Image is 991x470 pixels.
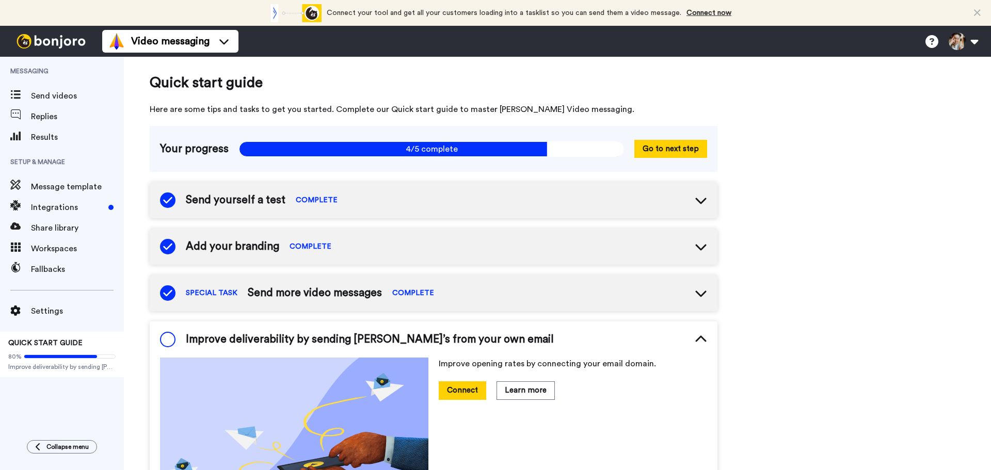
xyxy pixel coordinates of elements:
span: Improve deliverability by sending [PERSON_NAME]’s from your own email [186,332,554,347]
span: COMPLETE [296,195,338,205]
p: Improve opening rates by connecting your email domain. [439,358,707,370]
span: Your progress [160,141,229,157]
button: Connect [439,381,486,399]
button: Learn more [497,381,555,399]
span: Message template [31,181,124,193]
span: Results [31,131,124,143]
span: 80% [8,352,22,361]
span: Fallbacks [31,263,124,275]
a: Connect now [686,9,731,17]
span: Improve deliverability by sending [PERSON_NAME]’s from your own email [8,363,116,371]
span: QUICK START GUIDE [8,339,83,347]
span: Send videos [31,90,124,102]
span: Collapse menu [46,443,89,451]
span: Integrations [31,201,104,214]
span: Send yourself a test [186,192,285,208]
span: Send more video messages [248,285,382,301]
span: SPECIAL TASK [186,288,237,298]
span: COMPLETE [290,241,331,252]
span: Video messaging [131,34,210,48]
span: Quick start guide [150,72,717,93]
div: animation [265,4,322,22]
span: Here are some tips and tasks to get you started. Complete our Quick start guide to master [PERSON... [150,103,717,116]
img: bj-logo-header-white.svg [12,34,90,48]
span: Share library [31,222,124,234]
span: Add your branding [186,239,279,254]
span: Connect your tool and get all your customers loading into a tasklist so you can send them a video... [327,9,681,17]
span: Replies [31,110,124,123]
span: Settings [31,305,124,317]
span: Workspaces [31,242,124,255]
span: 4/5 complete [239,141,624,157]
button: Collapse menu [27,440,97,453]
span: COMPLETE [392,288,434,298]
button: Go to next step [634,140,707,158]
img: vm-color.svg [108,33,125,50]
